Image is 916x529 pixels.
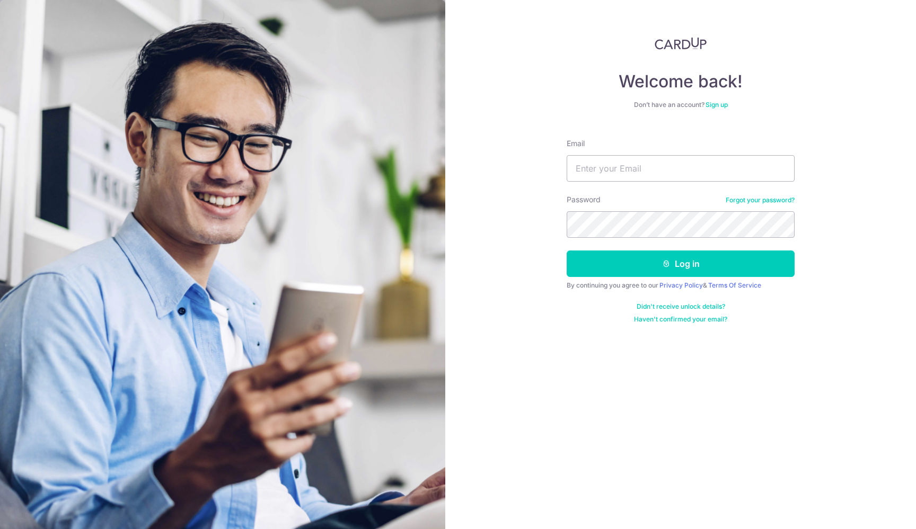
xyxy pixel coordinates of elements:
button: Log in [567,250,795,277]
label: Password [567,194,601,205]
a: Privacy Policy [659,281,703,289]
input: Enter your Email [567,155,795,182]
a: Forgot your password? [726,196,795,204]
div: Don’t have an account? [567,101,795,109]
div: By continuing you agree to our & [567,281,795,290]
a: Sign up [706,101,728,109]
a: Didn't receive unlock details? [637,302,725,311]
a: Terms Of Service [708,281,761,289]
label: Email [567,138,585,149]
h4: Welcome back! [567,71,795,92]
a: Haven't confirmed your email? [634,315,727,324]
img: CardUp Logo [655,37,707,50]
